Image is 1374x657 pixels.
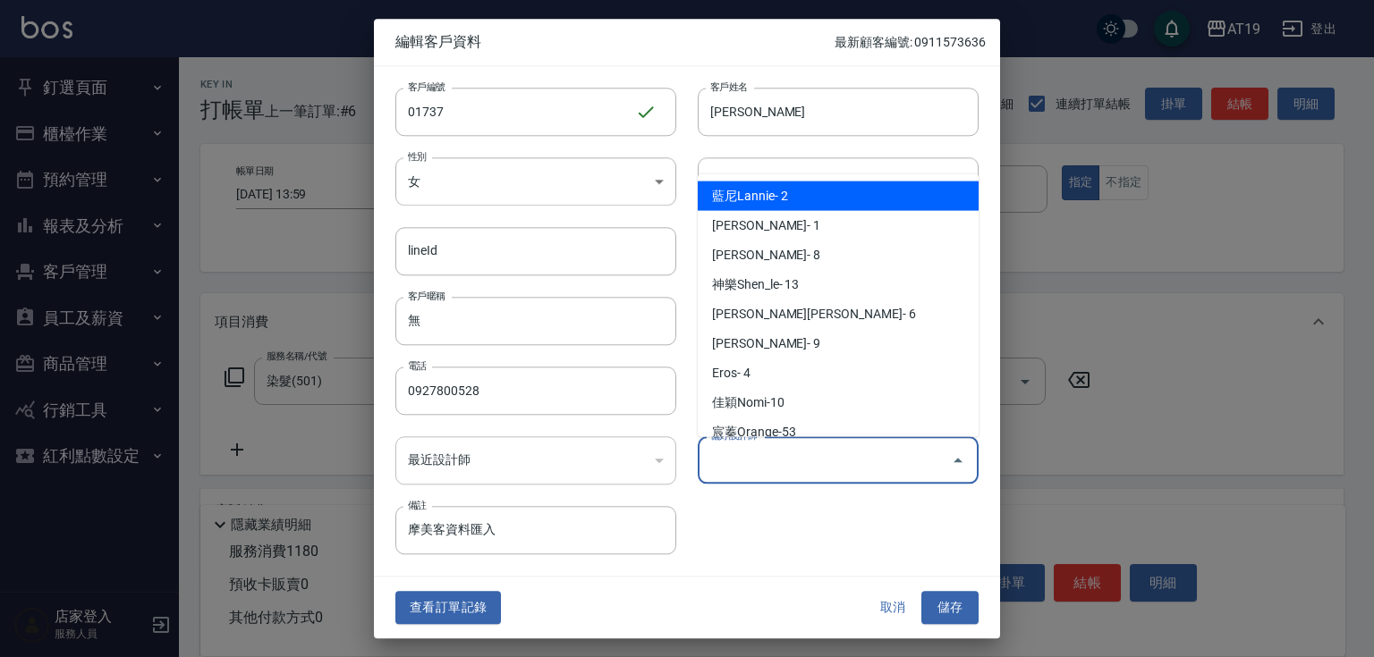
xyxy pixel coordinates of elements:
[921,592,979,625] button: 儲存
[698,299,979,329] li: [PERSON_NAME][PERSON_NAME]- 6
[698,358,979,388] li: Eros- 4
[710,80,748,93] label: 客戶姓名
[835,33,986,52] p: 最新顧客編號: 0911573636
[944,446,972,475] button: Close
[698,417,979,447] li: 宸蓁Orange-53
[698,270,979,299] li: 神樂Shen_le- 13
[698,181,979,211] li: 藍尼Lannie- 2
[395,592,501,625] button: 查看訂單記錄
[698,329,979,358] li: [PERSON_NAME]- 9
[395,157,676,206] div: 女
[408,80,445,93] label: 客戶編號
[698,211,979,240] li: [PERSON_NAME]- 1
[395,33,835,51] span: 編輯客戶資料
[408,499,427,512] label: 備註
[698,240,979,270] li: [PERSON_NAME]- 8
[408,358,427,372] label: 電話
[408,149,427,163] label: 性別
[864,592,921,625] button: 取消
[698,388,979,417] li: 佳穎Nomi-10
[408,289,445,302] label: 客戶暱稱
